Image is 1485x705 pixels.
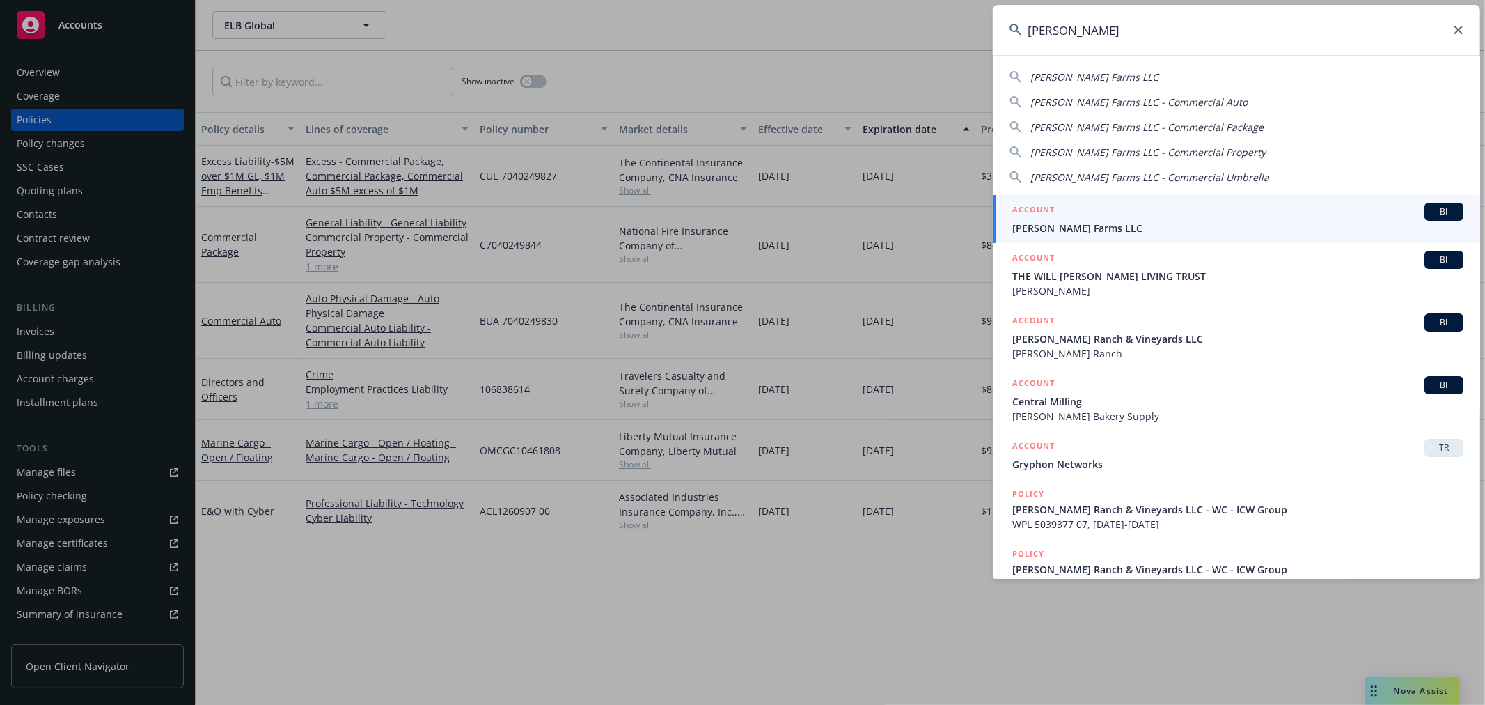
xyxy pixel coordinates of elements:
[993,195,1480,243] a: ACCOUNTBI[PERSON_NAME] Farms LLC
[1012,203,1055,219] h5: ACCOUNT
[1430,379,1458,392] span: BI
[1012,562,1463,577] span: [PERSON_NAME] Ranch & Vineyards LLC - WC - ICW Group
[1430,254,1458,266] span: BI
[1030,95,1248,109] span: [PERSON_NAME] Farms LLC - Commercial Auto
[1012,346,1463,361] span: [PERSON_NAME] Ranch
[1012,221,1463,235] span: [PERSON_NAME] Farms LLC
[1430,206,1458,218] span: BI
[993,306,1480,369] a: ACCOUNTBI[PERSON_NAME] Ranch & Vineyards LLC[PERSON_NAME] Ranch
[1012,376,1055,393] h5: ACCOUNT
[1012,439,1055,456] h5: ACCOUNT
[1012,577,1463,591] span: WPL 5039377 06, [DATE]-[DATE]
[1012,457,1463,472] span: Gryphon Networks
[1012,313,1055,330] h5: ACCOUNT
[993,243,1480,306] a: ACCOUNTBITHE WILL [PERSON_NAME] LIVING TRUST[PERSON_NAME]
[1030,146,1266,159] span: [PERSON_NAME] Farms LLC - Commercial Property
[1430,316,1458,329] span: BI
[1012,547,1044,561] h5: POLICY
[1030,171,1269,184] span: [PERSON_NAME] Farms LLC - Commercial Umbrella
[1012,517,1463,532] span: WPL 5039377 07, [DATE]-[DATE]
[993,431,1480,479] a: ACCOUNTTRGryphon Networks
[993,539,1480,599] a: POLICY[PERSON_NAME] Ranch & Vineyards LLC - WC - ICW GroupWPL 5039377 06, [DATE]-[DATE]
[993,369,1480,431] a: ACCOUNTBICentral Milling[PERSON_NAME] Bakery Supply
[1430,442,1458,454] span: TR
[1012,284,1463,298] span: [PERSON_NAME]
[993,5,1480,55] input: Search...
[1012,409,1463,424] span: [PERSON_NAME] Bakery Supply
[1012,332,1463,346] span: [PERSON_NAME] Ranch & Vineyards LLC
[1012,251,1055,268] h5: ACCOUNT
[1012,502,1463,517] span: [PERSON_NAME] Ranch & Vineyards LLC - WC - ICW Group
[1012,487,1044,501] h5: POLICY
[1030,70,1158,84] span: [PERSON_NAME] Farms LLC
[1012,269,1463,284] span: THE WILL [PERSON_NAME] LIVING TRUST
[1030,121,1264,134] span: [PERSON_NAME] Farms LLC - Commercial Package
[1012,394,1463,409] span: Central Milling
[993,479,1480,539] a: POLICY[PERSON_NAME] Ranch & Vineyards LLC - WC - ICW GroupWPL 5039377 07, [DATE]-[DATE]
